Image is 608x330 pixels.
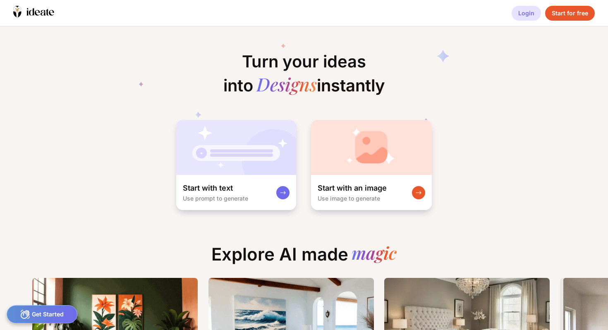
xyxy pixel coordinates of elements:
div: Use prompt to generate [183,195,248,202]
div: Explore AI made [205,244,403,271]
img: startWithTextCardBg.jpg [176,120,296,175]
img: startWithImageCardBg.jpg [311,120,432,175]
div: magic [352,244,397,265]
div: Start for free [545,6,595,21]
div: Get Started [7,305,77,323]
div: Login [512,6,541,21]
div: Use image to generate [318,195,380,202]
div: Start with an image [318,183,387,193]
div: Start with text [183,183,233,193]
